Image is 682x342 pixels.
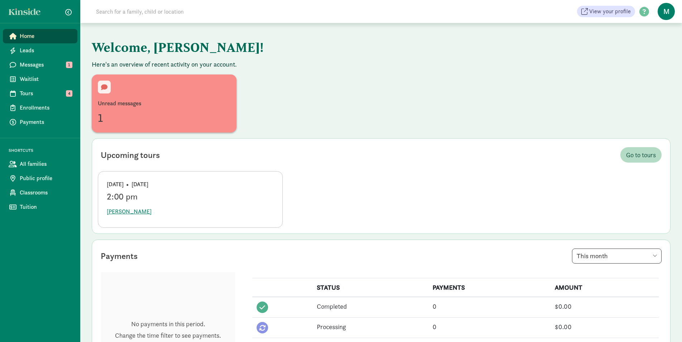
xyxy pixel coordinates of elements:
[66,62,72,68] span: 1
[433,322,546,332] div: 0
[92,60,671,69] p: Here's an overview of recent activity on your account.
[589,7,631,16] span: View your profile
[107,180,274,189] div: [DATE] • [DATE]
[101,250,138,262] div: Payments
[20,103,72,112] span: Enrollments
[20,61,72,69] span: Messages
[550,278,659,297] th: AMOUNT
[92,74,237,133] a: Unread messages1
[555,302,654,311] div: $0.00
[101,149,160,162] div: Upcoming tours
[3,115,77,129] a: Payments
[3,200,77,214] a: Tuition
[317,302,424,311] div: Completed
[98,99,230,108] div: Unread messages
[620,147,662,163] a: Go to tours
[92,4,293,19] input: Search for a family, child or location
[317,322,424,332] div: Processing
[20,89,72,98] span: Tours
[577,6,635,17] a: View your profile
[115,331,221,340] p: Change the time filter to see payments.
[658,3,675,20] span: M
[3,29,77,43] a: Home
[3,86,77,101] a: Tours 4
[92,34,447,60] h1: Welcome, [PERSON_NAME]!
[3,171,77,186] a: Public profile
[20,160,72,168] span: All families
[20,203,72,211] span: Tuition
[107,207,152,216] span: [PERSON_NAME]
[3,72,77,86] a: Waitlist
[3,58,77,72] a: Messages 1
[20,32,72,40] span: Home
[20,75,72,83] span: Waitlist
[555,322,654,332] div: $0.00
[3,157,77,171] a: All families
[107,192,274,202] div: 2:00 pm
[20,118,72,126] span: Payments
[3,43,77,58] a: Leads
[428,278,550,297] th: PAYMENTS
[3,186,77,200] a: Classrooms
[626,150,656,160] span: Go to tours
[98,109,230,126] div: 1
[107,204,152,219] button: [PERSON_NAME]
[20,174,72,183] span: Public profile
[66,90,72,97] span: 4
[20,46,72,55] span: Leads
[20,188,72,197] span: Classrooms
[3,101,77,115] a: Enrollments
[433,302,546,311] div: 0
[313,278,428,297] th: STATUS
[115,320,221,328] p: No payments in this period.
